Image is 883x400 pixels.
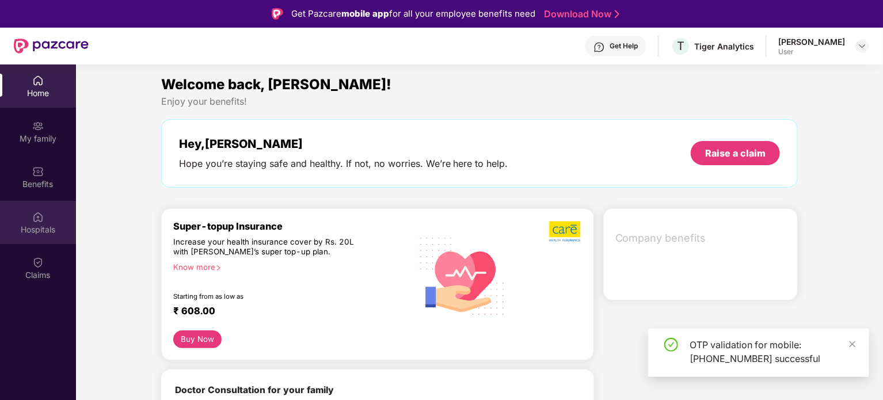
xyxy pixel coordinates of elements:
[32,166,44,177] img: svg+xml;base64,PHN2ZyBpZD0iQmVuZWZpdHMiIHhtbG5zPSJodHRwOi8vd3d3LnczLm9yZy8yMDAwL3N2ZyIgd2lkdGg9Ij...
[173,220,412,232] div: Super-topup Insurance
[173,262,405,271] div: Know more
[412,223,514,327] img: svg+xml;base64,PHN2ZyB4bWxucz0iaHR0cDovL3d3dy53My5vcmcvMjAwMC9zdmciIHhtbG5zOnhsaW5rPSJodHRwOi8vd3...
[173,237,362,258] div: Increase your health insurance cover by Rs. 20L with [PERSON_NAME]’s super top-up plan.
[14,39,89,54] img: New Pazcare Logo
[179,158,508,170] div: Hope you’re staying safe and healthy. If not, no worries. We’re here to help.
[778,47,845,56] div: User
[694,41,754,52] div: Tiger Analytics
[549,220,582,242] img: b5dec4f62d2307b9de63beb79f102df3.png
[544,8,616,20] a: Download Now
[161,96,798,108] div: Enjoy your benefits!
[610,41,638,51] div: Get Help
[664,338,678,352] span: check-circle
[677,39,684,53] span: T
[32,120,44,132] img: svg+xml;base64,PHN2ZyB3aWR0aD0iMjAiIGhlaWdodD0iMjAiIHZpZXdCb3g9IjAgMCAyMCAyMCIgZmlsbD0ibm9uZSIgeG...
[858,41,867,51] img: svg+xml;base64,PHN2ZyBpZD0iRHJvcGRvd24tMzJ4MzIiIHhtbG5zPSJodHRwOi8vd3d3LnczLm9yZy8yMDAwL3N2ZyIgd2...
[173,292,363,300] div: Starting from as low as
[690,338,855,365] div: OTP validation for mobile: [PHONE_NUMBER] successful
[179,137,508,151] div: Hey, [PERSON_NAME]
[32,211,44,223] img: svg+xml;base64,PHN2ZyBpZD0iSG9zcGl0YWxzIiB4bWxucz0iaHR0cDovL3d3dy53My5vcmcvMjAwMC9zdmciIHdpZHRoPS...
[341,8,389,19] strong: mobile app
[848,340,857,348] span: close
[175,384,334,395] b: Doctor Consultation for your family
[32,75,44,86] img: svg+xml;base64,PHN2ZyBpZD0iSG9tZSIgeG1sbnM9Imh0dHA6Ly93d3cudzMub3JnLzIwMDAvc3ZnIiB3aWR0aD0iMjAiIG...
[161,76,391,93] span: Welcome back, [PERSON_NAME]!
[215,265,222,271] span: right
[173,330,222,348] button: Buy Now
[705,147,766,159] div: Raise a claim
[173,305,400,319] div: ₹ 608.00
[593,41,605,53] img: svg+xml;base64,PHN2ZyBpZD0iSGVscC0zMngzMiIgeG1sbnM9Imh0dHA6Ly93d3cudzMub3JnLzIwMDAvc3ZnIiB3aWR0aD...
[608,223,798,253] div: Company benefits
[32,257,44,268] img: svg+xml;base64,PHN2ZyBpZD0iQ2xhaW0iIHhtbG5zPSJodHRwOi8vd3d3LnczLm9yZy8yMDAwL3N2ZyIgd2lkdGg9IjIwIi...
[778,36,845,47] div: [PERSON_NAME]
[291,7,535,21] div: Get Pazcare for all your employee benefits need
[615,230,789,246] span: Company benefits
[615,8,619,20] img: Stroke
[272,8,283,20] img: Logo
